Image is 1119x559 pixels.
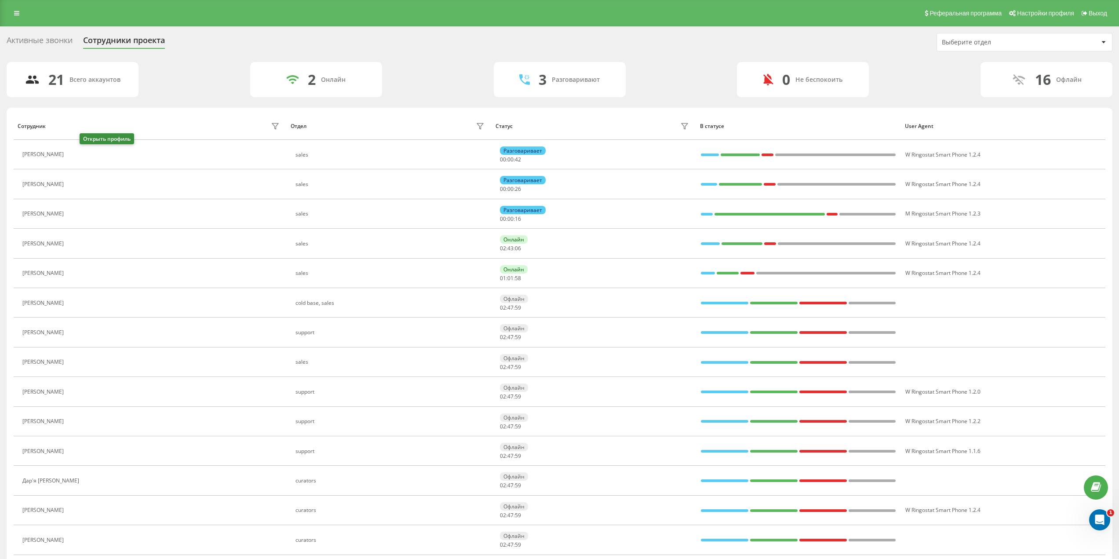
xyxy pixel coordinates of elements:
[507,185,514,193] span: 00
[295,329,487,336] div: support
[905,388,980,395] span: W Ringostat Smart Phone 1.2.0
[22,507,66,513] div: [PERSON_NAME]
[500,216,521,222] div: : :
[500,512,506,519] span: 02
[500,146,546,155] div: Разговаривает
[500,333,506,341] span: 02
[905,417,980,425] span: W Ringostat Smart Phone 1.2.2
[500,423,506,430] span: 02
[515,363,521,371] span: 59
[905,240,980,247] span: W Ringostat Smart Phone 1.2.4
[295,241,487,247] div: sales
[515,215,521,223] span: 16
[496,123,513,129] div: Статус
[7,36,73,49] div: Активные звонки
[321,76,346,84] div: Онлайн
[500,157,521,163] div: : :
[22,300,66,306] div: [PERSON_NAME]
[295,211,487,217] div: sales
[500,393,506,400] span: 02
[22,211,66,217] div: [PERSON_NAME]
[500,424,521,430] div: : :
[295,418,487,424] div: support
[22,537,66,543] div: [PERSON_NAME]
[18,123,46,129] div: Сотрудник
[929,10,1002,17] span: Реферальная программа
[500,472,528,481] div: Офлайн
[905,210,980,217] span: M Ringostat Smart Phone 1.2.3
[552,76,600,84] div: Разговаривают
[515,156,521,163] span: 42
[1107,509,1114,516] span: 1
[500,305,521,311] div: : :
[500,235,528,244] div: Онлайн
[507,274,514,282] span: 01
[500,206,546,214] div: Разговаривает
[22,329,66,336] div: [PERSON_NAME]
[795,76,842,84] div: Не беспокоить
[22,418,66,424] div: [PERSON_NAME]
[507,393,514,400] span: 47
[515,333,521,341] span: 59
[500,532,528,540] div: Офлайн
[22,151,66,157] div: [PERSON_NAME]
[539,71,547,88] div: 3
[515,423,521,430] span: 59
[22,448,66,454] div: [PERSON_NAME]
[22,389,66,395] div: [PERSON_NAME]
[507,304,514,311] span: 47
[905,269,980,277] span: W Ringostat Smart Phone 1.2.4
[500,304,506,311] span: 02
[500,274,506,282] span: 01
[1089,509,1110,530] iframe: Intercom live chat
[500,453,521,459] div: : :
[500,482,506,489] span: 02
[507,156,514,163] span: 00
[295,448,487,454] div: support
[500,245,506,252] span: 02
[515,393,521,400] span: 59
[22,359,66,365] div: [PERSON_NAME]
[295,270,487,276] div: sales
[295,300,487,306] div: cold base, sales
[942,39,1047,46] div: Выберите отдел
[500,482,521,489] div: : :
[905,151,980,158] span: W Ringostat Smart Phone 1.2.4
[295,507,487,513] div: curators
[22,478,81,484] div: Дар'я [PERSON_NAME]
[22,241,66,247] div: [PERSON_NAME]
[500,413,528,422] div: Офлайн
[700,123,897,129] div: В статусе
[782,71,790,88] div: 0
[295,537,487,543] div: curators
[1056,76,1082,84] div: Офлайн
[1017,10,1074,17] span: Настройки профиля
[500,156,506,163] span: 00
[1089,10,1107,17] span: Выход
[500,215,506,223] span: 00
[905,180,980,188] span: W Ringostat Smart Phone 1.2.4
[507,452,514,460] span: 47
[22,270,66,276] div: [PERSON_NAME]
[515,512,521,519] span: 59
[515,452,521,460] span: 59
[500,364,521,370] div: : :
[295,359,487,365] div: sales
[500,452,506,460] span: 02
[905,506,980,514] span: W Ringostat Smart Phone 1.2.4
[515,482,521,489] span: 59
[295,152,487,158] div: sales
[507,245,514,252] span: 43
[500,324,528,332] div: Офлайн
[500,384,528,392] div: Офлайн
[515,185,521,193] span: 26
[500,443,528,451] div: Офлайн
[500,354,528,362] div: Офлайн
[500,185,506,193] span: 00
[22,181,66,187] div: [PERSON_NAME]
[1035,71,1051,88] div: 16
[500,186,521,192] div: : :
[291,123,306,129] div: Отдел
[500,176,546,184] div: Разговаривает
[83,36,165,49] div: Сотрудники проекта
